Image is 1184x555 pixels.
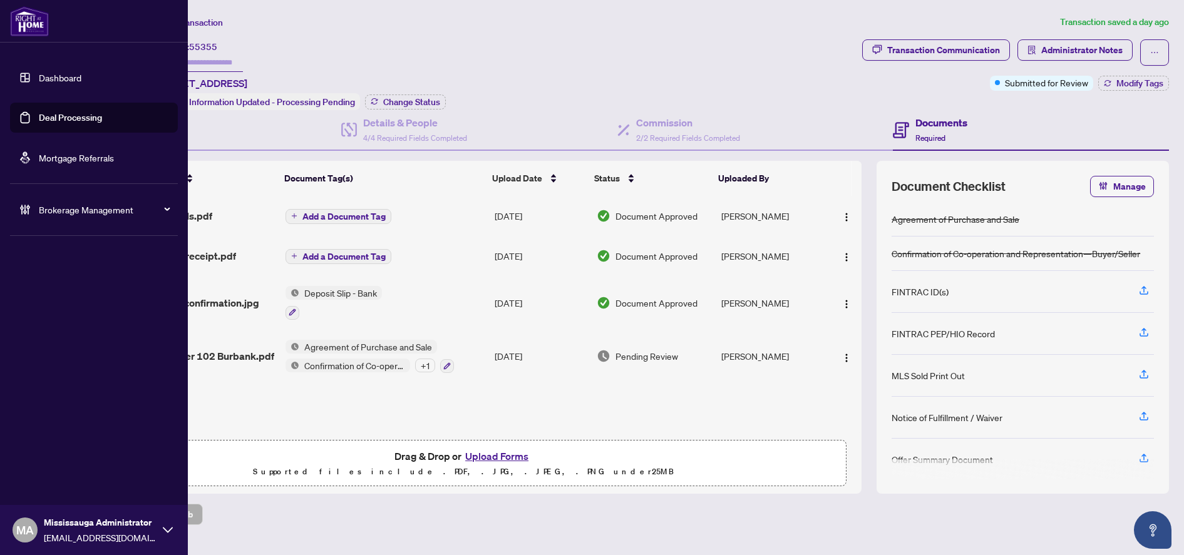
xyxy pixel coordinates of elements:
[892,452,993,466] div: Offer Summary Document
[279,161,487,196] th: Document Tag(s)
[892,285,949,298] div: FINTRAC ID(s)
[842,299,852,309] img: Logo
[39,112,102,123] a: Deal Processing
[615,349,678,363] span: Pending Review
[1017,39,1133,61] button: Administrator Notes
[837,246,857,266] button: Logo
[125,295,259,310] span: wire transfer confirmation.jpg
[155,93,360,110] div: Status:
[1090,176,1154,197] button: Manage
[842,353,852,363] img: Logo
[594,171,620,185] span: Status
[39,152,114,163] a: Mortgage Referrals
[615,209,698,223] span: Document Approved
[1150,48,1159,57] span: ellipsis
[286,248,391,264] button: Add a Document Tag
[915,115,967,130] h4: Documents
[892,178,1006,195] span: Document Checklist
[589,161,713,196] th: Status
[291,213,297,219] span: plus
[291,253,297,259] span: plus
[713,161,823,196] th: Uploaded By
[363,115,467,130] h4: Details & People
[44,516,157,529] span: Mississauga Administrator
[1134,511,1171,549] button: Open asap
[636,115,740,130] h4: Commission
[39,72,81,83] a: Dashboard
[615,296,698,310] span: Document Approved
[16,521,34,539] span: MA
[837,293,857,313] button: Logo
[302,252,386,261] span: Add a Document Tag
[286,286,382,320] button: Status IconDeposit Slip - Bank
[1113,176,1146,196] span: Manage
[915,133,945,143] span: Required
[299,286,382,300] span: Deposit Slip - Bank
[892,369,965,382] div: MLS Sold Print Out
[837,206,857,226] button: Logo
[81,440,846,487] span: Drag & Drop orUpload FormsSupported files include .PDF, .JPG, .JPEG, .PNG under25MB
[189,96,355,108] span: Information Updated - Processing Pending
[286,249,391,264] button: Add a Document Tag
[892,247,1140,260] div: Confirmation of Co-operation and Representation—Buyer/Seller
[892,327,995,340] div: FINTRAC PEP/HIO Record
[842,252,852,262] img: Logo
[887,40,1000,60] div: Transaction Communication
[490,236,592,276] td: [DATE]
[286,340,299,354] img: Status Icon
[286,208,391,224] button: Add a Document Tag
[842,212,852,222] img: Logo
[1027,46,1036,54] span: solution
[716,330,826,384] td: [PERSON_NAME]
[44,531,157,544] span: [EMAIL_ADDRESS][DOMAIN_NAME]
[1098,76,1169,91] button: Modify Tags
[286,359,299,372] img: Status Icon
[299,359,410,372] span: Confirmation of Co-operation and Representation—Buyer/Seller
[1060,15,1169,29] article: Transaction saved a day ago
[394,448,532,464] span: Drag & Drop or
[383,98,440,106] span: Change Status
[490,330,592,384] td: [DATE]
[88,464,838,479] p: Supported files include .PDF, .JPG, .JPEG, .PNG under 25 MB
[125,349,274,364] span: Accepted Offer 102 Burbank.pdf
[286,209,391,224] button: Add a Document Tag
[597,296,610,310] img: Document Status
[189,41,217,53] span: 55355
[119,161,279,196] th: (4) File Name
[597,349,610,363] img: Document Status
[490,196,592,236] td: [DATE]
[862,39,1010,61] button: Transaction Communication
[415,359,435,372] div: + 1
[1116,79,1163,88] span: Modify Tags
[155,76,247,91] span: [STREET_ADDRESS]
[490,276,592,330] td: [DATE]
[597,209,610,223] img: Document Status
[837,346,857,366] button: Logo
[716,196,826,236] td: [PERSON_NAME]
[492,171,542,185] span: Upload Date
[286,340,454,374] button: Status IconAgreement of Purchase and SaleStatus IconConfirmation of Co-operation and Representati...
[892,410,1002,424] div: Notice of Fulfillment / Waiver
[10,6,49,36] img: logo
[487,161,589,196] th: Upload Date
[363,133,467,143] span: 4/4 Required Fields Completed
[365,94,446,109] button: Change Status
[597,249,610,263] img: Document Status
[716,276,826,330] td: [PERSON_NAME]
[1041,40,1123,60] span: Administrator Notes
[892,212,1019,226] div: Agreement of Purchase and Sale
[461,448,532,464] button: Upload Forms
[286,286,299,300] img: Status Icon
[39,203,169,216] span: Brokerage Management
[636,133,740,143] span: 2/2 Required Fields Completed
[1005,76,1088,89] span: Submitted for Review
[156,17,223,28] span: View Transaction
[615,249,698,263] span: Document Approved
[716,236,826,276] td: [PERSON_NAME]
[299,340,437,354] span: Agreement of Purchase and Sale
[302,212,386,221] span: Add a Document Tag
